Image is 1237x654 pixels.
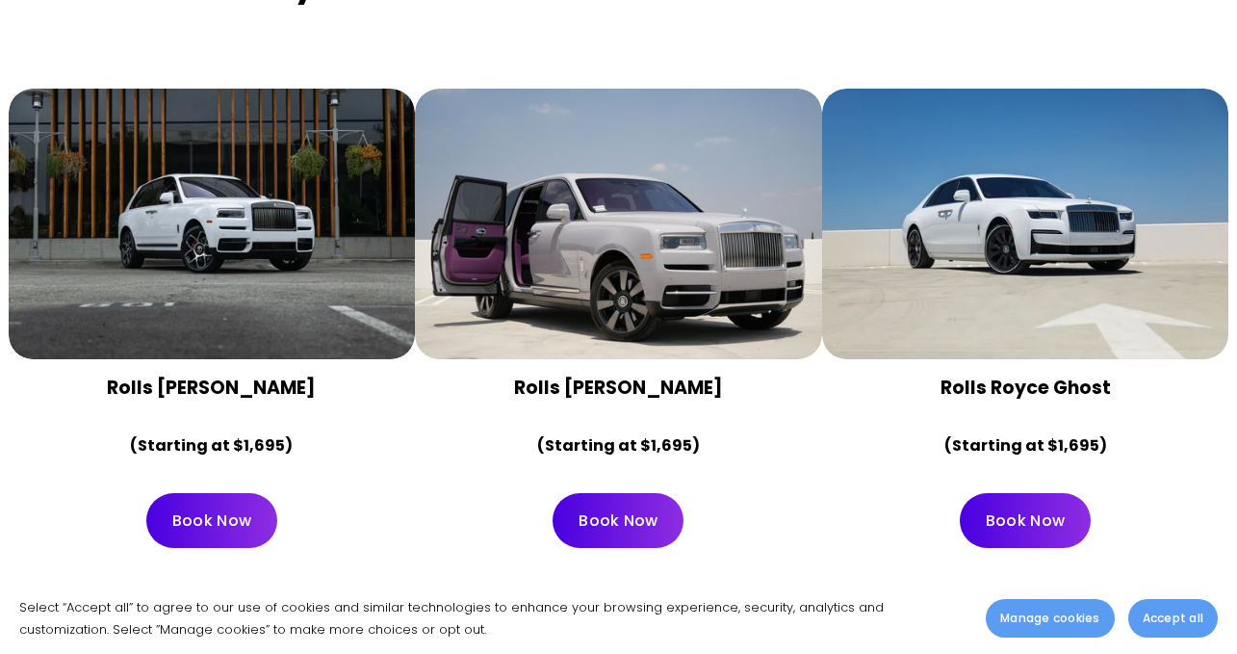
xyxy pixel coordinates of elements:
a: Book Now [553,493,683,548]
button: Accept all [1128,599,1218,638]
strong: Rolls [PERSON_NAME] [107,375,316,401]
a: Book Now [960,493,1091,548]
strong: Rolls Royce Ghost [941,375,1111,401]
strong: (Starting at $1,695) [130,434,293,457]
span: Manage cookies [1000,610,1099,627]
button: Manage cookies [986,599,1114,638]
strong: (Starting at $1,695) [537,434,700,457]
a: Book Now [146,493,277,548]
span: Accept all [1143,610,1203,627]
strong: Rolls [PERSON_NAME] [514,375,723,401]
p: Select “Accept all” to agree to our use of cookies and similar technologies to enhance your brows... [19,596,966,641]
strong: (Starting at $1,695) [944,434,1107,457]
